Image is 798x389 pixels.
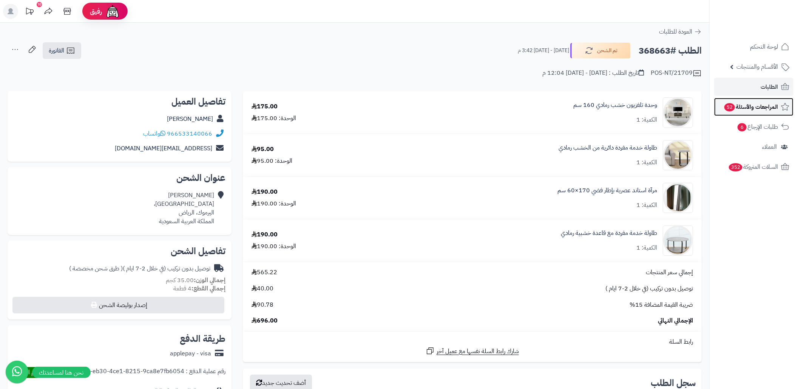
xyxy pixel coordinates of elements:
span: الطلبات [761,82,778,92]
div: 10 [37,2,42,7]
div: الكمية: 1 [636,116,657,124]
div: توصيل بدون تركيب (في خلال 2-7 ايام ) [69,264,210,273]
span: طلبات الإرجاع [737,122,778,132]
span: الأقسام والمنتجات [736,62,778,72]
div: POS-NT/21709 [651,69,702,78]
img: 1752990446-1-90x90.jpg [663,140,693,170]
span: 52 [724,103,735,111]
div: 95.00 [252,145,274,154]
h2: تفاصيل الشحن [14,247,225,256]
span: 40.00 [252,284,273,293]
div: رقم عملية الدفع : 5b920321-eb30-4ce1-8215-9ca8e7fb6054 [60,367,225,378]
span: لوحة التحكم [750,42,778,52]
a: المراجعات والأسئلة52 [714,98,793,116]
img: logo-2.png [747,18,791,34]
button: تم الشحن [570,43,631,59]
small: 4 قطعة [173,284,225,293]
div: 190.00 [252,188,278,196]
a: وحدة تلفزيون خشب رمادي 160 سم [573,101,657,110]
small: 35.00 كجم [166,276,225,285]
img: ai-face.png [105,4,120,19]
h2: الطلب #368663 [639,43,702,59]
button: إصدار بوليصة الشحن [12,297,224,313]
span: 565.22 [252,268,277,277]
img: 1753700754-1-90x90.jpg [663,225,693,256]
h3: سجل الطلب [651,378,696,387]
span: شارك رابط السلة نفسها مع عميل آخر [437,347,519,356]
div: الكمية: 1 [636,244,657,252]
span: توصيل بدون تركيب (في خلال 2-7 ايام ) [605,284,693,293]
span: ضريبة القيمة المضافة 15% [630,301,693,309]
h2: طريقة الدفع [180,334,225,343]
span: رفيق [90,7,102,16]
span: 6 [738,123,747,131]
a: [EMAIL_ADDRESS][DOMAIN_NAME] [115,144,212,153]
div: [PERSON_NAME] [GEOGRAPHIC_DATA]، اليرموك، الرياض المملكة العربية السعودية [154,191,214,225]
a: شارك رابط السلة نفسها مع عميل آخر [426,346,519,356]
div: 190.00 [252,230,278,239]
div: الوحدة: 190.00 [252,199,296,208]
a: طلبات الإرجاع6 [714,118,793,136]
a: العودة للطلبات [659,27,702,36]
a: لوحة التحكم [714,38,793,56]
a: واتساب [143,129,165,138]
strong: إجمالي الوزن: [194,276,225,285]
a: تحديثات المنصة [20,4,39,21]
div: الوحدة: 190.00 [252,242,296,251]
div: الوحدة: 175.00 [252,114,296,123]
span: ( طرق شحن مخصصة ) [69,264,123,273]
h2: عنوان الشحن [14,173,225,182]
small: [DATE] - [DATE] 3:42 م [518,47,569,54]
a: العملاء [714,138,793,156]
div: الكمية: 1 [636,158,657,167]
span: 352 [729,163,743,171]
a: السلات المتروكة352 [714,158,793,176]
span: الإجمالي النهائي [658,316,693,325]
h2: تفاصيل العميل [14,97,225,106]
span: 696.00 [252,316,278,325]
div: الوحدة: 95.00 [252,157,292,165]
a: طاولة خدمة مفردة مع قاعدة خشبية رمادي [561,229,657,238]
div: رابط السلة [246,338,699,346]
img: 1750491079-220601011444-90x90.jpg [663,97,693,128]
span: العودة للطلبات [659,27,692,36]
a: 966533140066 [167,129,212,138]
a: مرآة استاند عصرية بإطار فضي 170×60 سم [557,186,657,195]
a: طاولة خدمة مفردة دائرية من الخشب رمادي [559,144,657,152]
span: إجمالي سعر المنتجات [646,268,693,277]
a: الطلبات [714,78,793,96]
div: الكمية: 1 [636,201,657,210]
span: المراجعات والأسئلة [724,102,778,112]
span: 90.78 [252,301,273,309]
img: 1753173086-1-90x90.jpg [663,183,693,213]
strong: إجمالي القطع: [191,284,225,293]
div: تاريخ الطلب : [DATE] - [DATE] 12:04 م [542,69,644,77]
span: السلات المتروكة [728,162,778,172]
a: [PERSON_NAME] [167,114,213,123]
span: العملاء [762,142,777,152]
div: applepay - visa [170,349,211,358]
span: الفاتورة [49,46,64,55]
a: الفاتورة [43,42,81,59]
div: 175.00 [252,102,278,111]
